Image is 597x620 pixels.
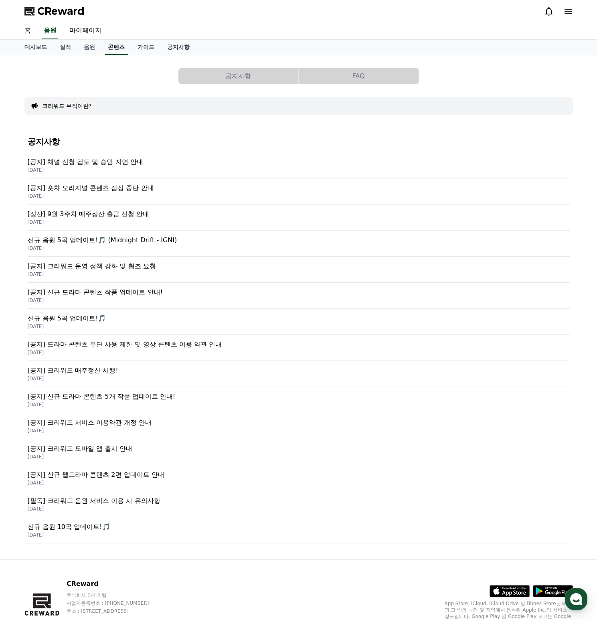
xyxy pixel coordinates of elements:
p: [공지] 드라마 콘텐츠 무단 사용 제한 및 영상 콘텐츠 이용 약관 안내 [28,340,570,349]
a: 홈 [18,22,37,39]
a: 공지사항 [178,68,299,84]
p: 주식회사 와이피랩 [67,592,164,598]
p: [공지] 신규 드라마 콘텐츠 작품 업데이트 안내! [28,288,570,297]
p: 신규 음원 5곡 업데이트!🎵 (Midnight Drift - IGNI) [28,235,570,245]
p: [공지] 신규 드라마 콘텐츠 5개 작품 업데이트 안내! [28,392,570,401]
p: [공지] 크리워드 모바일 앱 출시 안내 [28,444,570,454]
h4: 공지사항 [28,137,570,146]
a: [필독] 크리워드 음원 서비스 이용 시 유의사항 [DATE] [28,491,570,517]
a: 대화 [53,254,103,274]
button: 공지사항 [178,68,298,84]
p: [공지] 크리워드 서비스 이용약관 개정 안내 [28,418,570,428]
p: 주소 : [STREET_ADDRESS] [67,608,164,614]
a: 신규 음원 10곡 업데이트!🎵 [DATE] [28,517,570,543]
span: 설정 [124,266,134,273]
p: [DATE] [28,271,570,278]
span: CReward [37,5,85,18]
p: [공지] 숏챠 오리지널 콘텐츠 잠정 중단 안내 [28,183,570,193]
a: 음원 [77,40,101,55]
a: 마이페이지 [63,22,108,39]
p: 사업자등록번호 : [PHONE_NUMBER] [67,600,164,606]
a: [공지] 숏챠 오리지널 콘텐츠 잠정 중단 안내 [DATE] [28,178,570,205]
a: [공지] 드라마 콘텐츠 무단 사용 제한 및 영상 콘텐츠 이용 약관 안내 [DATE] [28,335,570,361]
p: [공지] 채널 신청 검토 및 승인 지연 안내 [28,157,570,167]
a: [공지] 크리워드 서비스 이용약관 개정 안내 [DATE] [28,413,570,439]
p: [DATE] [28,532,570,538]
p: [DATE] [28,480,570,486]
p: [DATE] [28,454,570,460]
button: 크리워드 뮤직이란? [42,102,92,110]
a: [공지] 크리워드 운영 정책 강화 및 협조 요청 [DATE] [28,257,570,283]
a: [공지] 채널 신청 검토 및 승인 지연 안내 [DATE] [28,152,570,178]
span: 홈 [25,266,30,273]
p: [DATE] [28,506,570,512]
a: CReward [24,5,85,18]
p: [DATE] [28,297,570,304]
button: FAQ [299,68,419,84]
p: [공지] 크리워드 매주정산 시행! [28,366,570,375]
p: [DATE] [28,193,570,199]
a: 실적 [53,40,77,55]
p: [DATE] [28,245,570,251]
p: [DATE] [28,375,570,382]
p: 신규 음원 5곡 업데이트!🎵 [28,314,570,323]
a: 대시보드 [18,40,53,55]
a: 신규 음원 5곡 업데이트!🎵 (Midnight Drift - IGNI) [DATE] [28,231,570,257]
a: 콘텐츠 [105,40,128,55]
a: 신규 음원 5곡 업데이트!🎵 [DATE] [28,309,570,335]
span: 대화 [73,267,83,273]
a: 설정 [103,254,154,274]
a: [공지] 크리워드 매주정산 시행! [DATE] [28,361,570,387]
a: 가이드 [131,40,161,55]
p: [필독] 크리워드 음원 서비스 이용 시 유의사항 [28,496,570,506]
p: [정산] 9월 3주차 매주정산 출금 신청 안내 [28,209,570,219]
p: [DATE] [28,219,570,225]
a: [공지] 신규 드라마 콘텐츠 작품 업데이트 안내! [DATE] [28,283,570,309]
p: [DATE] [28,401,570,408]
p: [DATE] [28,428,570,434]
p: [DATE] [28,167,570,173]
p: [공지] 신규 웹드라마 콘텐츠 2편 업데이트 안내 [28,470,570,480]
p: 신규 음원 10곡 업데이트!🎵 [28,522,570,532]
a: [공지] 신규 웹드라마 콘텐츠 2편 업데이트 안내 [DATE] [28,465,570,491]
a: [공지] 신규 드라마 콘텐츠 5개 작품 업데이트 안내! [DATE] [28,387,570,413]
a: 공지사항 [161,40,196,55]
p: [공지] 크리워드 운영 정책 강화 및 협조 요청 [28,261,570,271]
a: [정산] 9월 3주차 매주정산 출금 신청 안내 [DATE] [28,205,570,231]
a: 홈 [2,254,53,274]
p: [DATE] [28,349,570,356]
p: [DATE] [28,323,570,330]
p: CReward [67,579,164,589]
a: 음원 [42,22,58,39]
a: [공지] 크리워드 모바일 앱 출시 안내 [DATE] [28,439,570,465]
